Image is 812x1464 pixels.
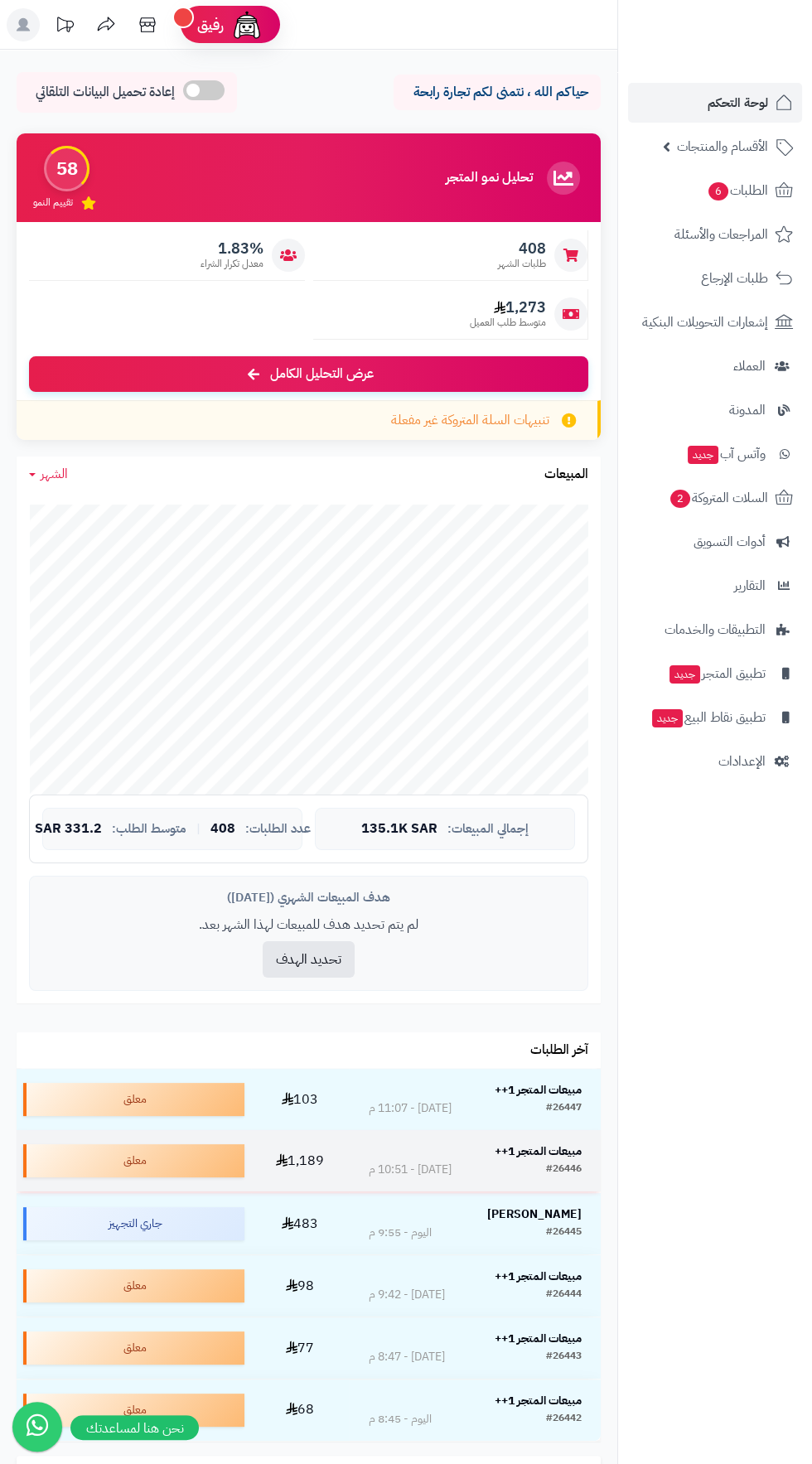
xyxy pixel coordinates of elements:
strong: مبيعات المتجر 1++ [495,1268,582,1285]
div: اليوم - 8:45 م [368,1411,431,1428]
a: وآتس آبجديد [628,434,802,474]
div: [DATE] - 8:47 م [368,1349,444,1365]
span: رفيق [197,15,224,35]
span: معدل تكرار الشراء [201,257,263,271]
span: 2 [670,490,690,508]
a: العملاء [628,346,802,386]
span: العملاء [733,355,766,378]
div: #26447 [546,1100,582,1117]
span: تنبيهات السلة المتروكة غير مفعلة [391,411,549,430]
span: 408 [210,822,235,837]
span: متوسط طلب العميل [470,316,546,330]
a: طلبات الإرجاع [628,258,802,298]
span: وآتس آب [686,442,766,466]
span: الطلبات [707,179,768,202]
h3: آخر الطلبات [530,1043,588,1058]
div: اليوم - 9:55 م [368,1225,431,1241]
span: إشعارات التحويلات البنكية [642,311,768,334]
div: جاري التجهيز [23,1207,244,1240]
div: معلق [23,1269,244,1302]
button: تحديد الهدف [263,941,355,978]
a: عرض التحليل الكامل [29,356,588,392]
a: لوحة التحكم [628,83,802,123]
span: 6 [708,182,728,201]
a: الشهر [29,465,68,484]
a: التطبيقات والخدمات [628,610,802,650]
span: 408 [498,239,546,258]
td: 1,189 [251,1130,350,1191]
td: 98 [251,1255,350,1317]
strong: مبيعات المتجر 1++ [495,1392,582,1409]
strong: مبيعات المتجر 1++ [495,1330,582,1347]
span: تطبيق نقاط البيع [650,706,766,729]
a: الطلبات6 [628,171,802,210]
td: 483 [251,1193,350,1254]
a: تطبيق المتجرجديد [628,654,802,693]
span: 331.2 SAR [35,822,102,837]
a: التقارير [628,566,802,606]
span: جديد [688,446,718,464]
span: التقارير [734,574,766,597]
span: الإعدادات [718,750,766,773]
td: 103 [251,1069,350,1130]
span: أدوات التسويق [694,530,766,553]
span: طلبات الإرجاع [701,267,768,290]
img: ai-face.png [230,8,263,41]
td: 68 [251,1379,350,1441]
p: لم يتم تحديد هدف للمبيعات لهذا الشهر بعد. [42,916,575,935]
div: معلق [23,1083,244,1116]
div: #26442 [546,1411,582,1428]
div: [DATE] - 10:51 م [368,1162,451,1178]
strong: [PERSON_NAME] [487,1206,582,1223]
span: عرض التحليل الكامل [270,365,374,384]
strong: مبيعات المتجر 1++ [495,1143,582,1160]
span: إعادة تحميل البيانات التلقائي [36,83,175,102]
span: تطبيق المتجر [668,662,766,685]
span: جديد [652,709,683,727]
div: [DATE] - 11:07 م [368,1100,451,1117]
a: تحديثات المنصة [44,8,85,46]
div: #26443 [546,1349,582,1365]
div: معلق [23,1144,244,1177]
span: 1.83% [201,239,263,258]
strong: مبيعات المتجر 1++ [495,1081,582,1099]
span: جديد [669,665,700,684]
a: أدوات التسويق [628,522,802,562]
span: الأقسام والمنتجات [677,135,768,158]
span: السلات المتروكة [669,486,768,510]
div: معلق [23,1394,244,1427]
div: معلق [23,1331,244,1365]
a: الإعدادات [628,742,802,781]
div: #26446 [546,1162,582,1178]
div: #26445 [546,1225,582,1241]
p: حياكم الله ، نتمنى لكم تجارة رابحة [406,83,588,102]
span: عدد الطلبات: [245,822,311,836]
span: | [196,823,201,835]
a: السلات المتروكة2 [628,478,802,518]
a: إشعارات التحويلات البنكية [628,302,802,342]
span: الشهر [41,464,68,484]
div: هدف المبيعات الشهري ([DATE]) [42,889,575,906]
span: المدونة [729,399,766,422]
h3: المبيعات [544,467,588,482]
span: تقييم النمو [33,196,73,210]
span: المراجعات والأسئلة [674,223,768,246]
span: إجمالي المبيعات: [447,822,529,836]
span: لوحة التحكم [708,91,768,114]
h3: تحليل نمو المتجر [446,171,533,186]
span: 135.1K SAR [361,822,437,837]
span: طلبات الشهر [498,257,546,271]
a: المدونة [628,390,802,430]
div: [DATE] - 9:42 م [368,1287,444,1303]
span: التطبيقات والخدمات [665,618,766,641]
a: تطبيق نقاط البيعجديد [628,698,802,737]
a: المراجعات والأسئلة [628,215,802,254]
div: #26444 [546,1287,582,1303]
span: 1,273 [470,298,546,316]
td: 77 [251,1317,350,1379]
span: متوسط الطلب: [112,822,186,836]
